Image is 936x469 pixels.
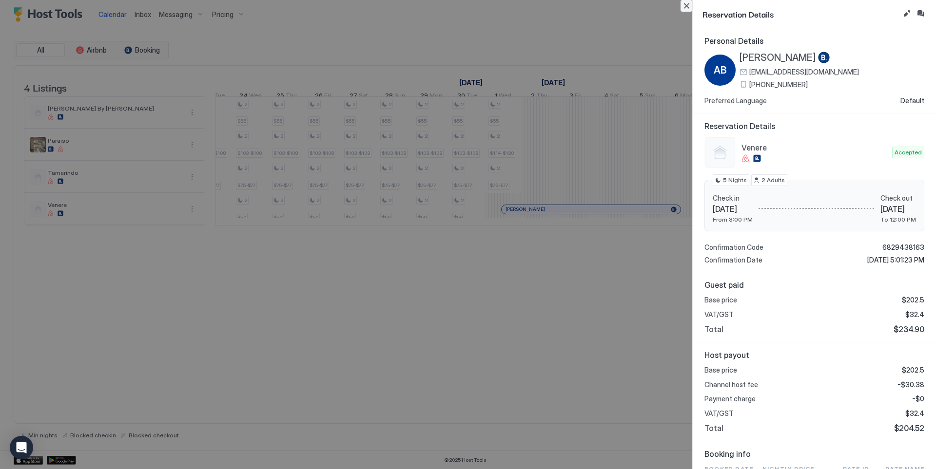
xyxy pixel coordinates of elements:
span: 5 Nights [723,176,747,185]
span: 6829438163 [882,243,924,252]
span: VAT/GST [704,310,734,319]
span: Total [704,423,723,433]
span: -$0 [912,394,924,403]
span: $204.52 [894,423,924,433]
span: Accepted [895,148,922,157]
span: [DATE] 5:01:23 PM [867,256,924,264]
span: [PERSON_NAME] [740,52,816,64]
span: Base price [704,296,737,304]
div: Open Intercom Messenger [10,436,33,459]
span: Check in [713,194,753,203]
span: Reservation Details [702,8,899,20]
span: Confirmation Date [704,256,762,264]
span: Personal Details [704,36,924,46]
span: VAT/GST [704,409,734,418]
span: [EMAIL_ADDRESS][DOMAIN_NAME] [749,68,859,76]
span: Total [704,324,723,334]
span: Confirmation Code [704,243,763,252]
span: From 3:00 PM [713,216,753,223]
span: [DATE] [880,204,916,214]
span: [PHONE_NUMBER] [749,80,808,89]
button: Edit reservation [901,8,913,19]
span: Preferred Language [704,96,767,105]
span: -$30.38 [897,380,924,389]
span: $234.90 [894,324,924,334]
span: 2 Adults [761,176,785,185]
span: $32.4 [905,409,924,418]
span: Default [900,96,924,105]
span: To 12:00 PM [880,216,916,223]
span: Base price [704,366,737,375]
span: Guest paid [704,280,924,290]
span: Payment charge [704,394,756,403]
span: Check out [880,194,916,203]
span: [DATE] [713,204,753,214]
span: Host payout [704,350,924,360]
span: $202.5 [902,296,924,304]
span: Booking info [704,449,924,459]
span: $32.4 [905,310,924,319]
button: Inbox [915,8,926,19]
span: $202.5 [902,366,924,375]
span: Channel host fee [704,380,758,389]
span: Reservation Details [704,121,924,131]
span: Venere [741,143,888,152]
span: AB [714,63,727,77]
